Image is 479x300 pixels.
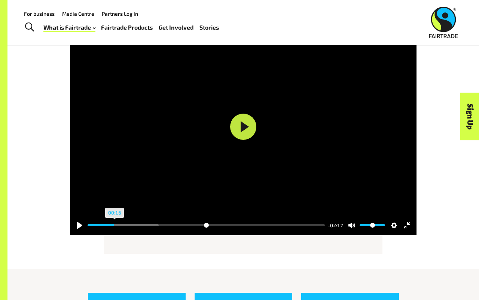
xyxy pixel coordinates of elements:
[102,10,138,17] a: Partners Log In
[74,219,86,231] button: Play
[360,222,385,229] input: Volume
[199,22,219,33] a: Stories
[62,10,94,17] a: Media Centre
[20,18,39,37] a: Toggle Search
[429,7,458,38] img: Fairtrade Australia New Zealand logo
[230,114,256,140] button: Play
[24,10,55,17] a: For business
[88,222,325,229] input: Seek
[101,22,153,33] a: Fairtrade Products
[43,22,95,33] a: What is Fairtrade
[326,221,345,229] div: Current time
[159,22,193,33] a: Get Involved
